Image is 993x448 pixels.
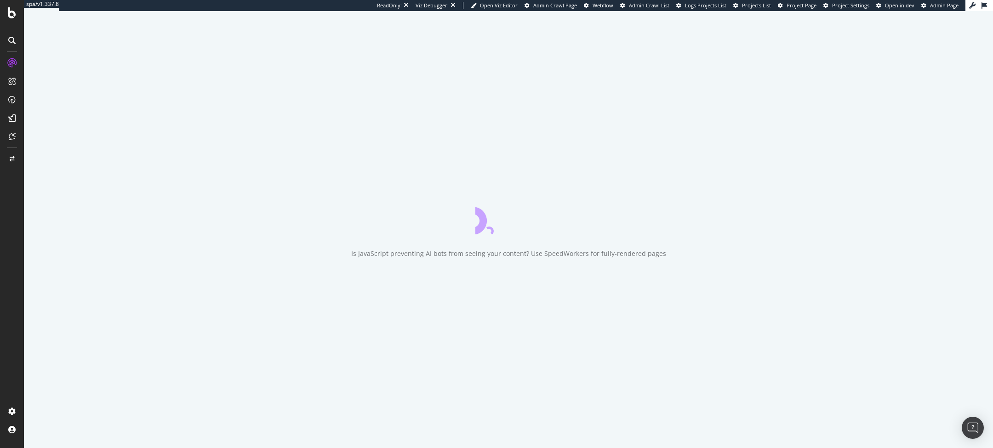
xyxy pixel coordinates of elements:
a: Projects List [733,2,771,9]
span: Admin Page [930,2,959,9]
span: Project Page [787,2,816,9]
span: Webflow [593,2,613,9]
a: Project Page [778,2,816,9]
a: Admin Crawl Page [525,2,577,9]
span: Logs Projects List [685,2,726,9]
div: ReadOnly: [377,2,402,9]
a: Webflow [584,2,613,9]
span: Open Viz Editor [480,2,518,9]
div: Is JavaScript preventing AI bots from seeing your content? Use SpeedWorkers for fully-rendered pages [351,249,666,258]
a: Open in dev [876,2,914,9]
div: Viz Debugger: [416,2,449,9]
a: Admin Page [921,2,959,9]
a: Logs Projects List [676,2,726,9]
span: Projects List [742,2,771,9]
span: Project Settings [832,2,869,9]
span: Admin Crawl List [629,2,669,9]
div: Open Intercom Messenger [962,417,984,439]
span: Admin Crawl Page [533,2,577,9]
div: animation [475,201,542,234]
span: Open in dev [885,2,914,9]
a: Open Viz Editor [471,2,518,9]
a: Admin Crawl List [620,2,669,9]
a: Project Settings [823,2,869,9]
